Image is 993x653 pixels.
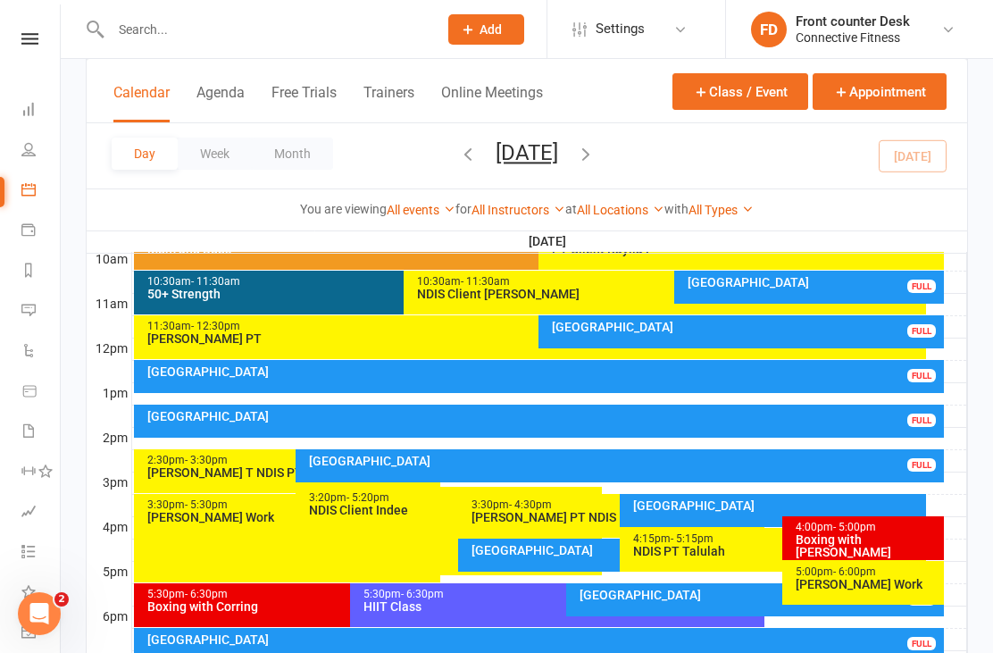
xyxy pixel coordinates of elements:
[441,84,543,122] button: Online Meetings
[21,91,62,131] a: Dashboard
[363,589,761,600] div: 5:30pm
[146,410,941,423] div: [GEOGRAPHIC_DATA]
[480,22,502,37] span: Add
[87,338,131,360] th: 12pm
[833,521,876,533] span: - 5:00pm
[112,138,178,170] button: Day
[87,606,131,628] th: 6pm
[461,275,510,288] span: - 11:30am
[185,498,228,511] span: - 5:30pm
[191,275,240,288] span: - 11:30am
[131,230,967,253] th: [DATE]
[796,13,910,29] div: Front counter Desk
[271,84,337,122] button: Free Trials
[795,566,941,578] div: 5:00pm
[496,140,558,165] button: [DATE]
[105,17,425,42] input: Search...
[196,84,245,122] button: Agenda
[813,73,947,110] button: Appointment
[471,544,761,557] div: [GEOGRAPHIC_DATA]
[471,499,761,511] div: 3:30pm
[387,203,455,217] a: All events
[185,454,228,466] span: - 3:30pm
[178,138,252,170] button: Week
[907,280,936,293] div: FULL
[191,320,240,332] span: - 12:30pm
[795,522,941,533] div: 4:00pm
[907,324,936,338] div: FULL
[416,288,922,300] div: NDIS Client [PERSON_NAME]
[21,252,62,292] a: Reports
[146,365,941,378] div: [GEOGRAPHIC_DATA]
[146,332,923,345] div: [PERSON_NAME] PT
[146,466,437,479] div: [PERSON_NAME] T NDIS PT
[687,276,941,289] div: [GEOGRAPHIC_DATA]
[448,14,524,45] button: Add
[87,561,131,583] th: 5pm
[632,533,922,545] div: 4:15pm
[907,637,936,650] div: FULL
[795,578,941,590] div: [PERSON_NAME] Work
[596,9,645,49] span: Settings
[21,131,62,172] a: People
[146,633,941,646] div: [GEOGRAPHIC_DATA]
[363,600,761,613] div: HIIT Class
[795,533,941,558] div: Boxing with [PERSON_NAME]
[796,29,910,46] div: Connective Fitness
[21,172,62,212] a: Calendar
[308,455,940,467] div: [GEOGRAPHIC_DATA]
[907,369,936,382] div: FULL
[300,202,387,216] strong: You are viewing
[632,545,922,557] div: NDIS PT Talulah
[833,565,876,578] span: - 6:00pm
[346,491,389,504] span: - 5:20pm
[87,382,131,405] th: 1pm
[751,12,787,47] div: FD
[146,499,437,511] div: 3:30pm
[21,212,62,252] a: Payments
[671,532,713,545] span: - 5:15pm
[146,288,653,300] div: 50+ Strength
[471,203,565,217] a: All Instructors
[688,203,754,217] a: All Types
[146,276,653,288] div: 10:30am
[18,592,61,635] iframe: Intercom live chat
[146,321,923,332] div: 11:30am
[672,73,808,110] button: Class / Event
[455,202,471,216] strong: for
[577,203,664,217] a: All Locations
[21,573,62,614] a: What's New
[87,472,131,494] th: 3pm
[551,321,940,333] div: [GEOGRAPHIC_DATA]
[54,592,69,607] span: 2
[471,511,761,523] div: [PERSON_NAME] PT NDIS
[565,202,577,216] strong: at
[363,84,414,122] button: Trainers
[308,492,598,504] div: 3:20pm
[308,504,598,516] div: NDIS Client Indee
[185,588,228,600] span: - 6:30pm
[907,414,936,427] div: FULL
[87,516,131,539] th: 4pm
[146,589,545,600] div: 5:30pm
[21,493,62,533] a: Assessments
[401,588,444,600] span: - 6:30pm
[87,248,131,271] th: 10am
[579,589,941,601] div: [GEOGRAPHIC_DATA]
[416,276,922,288] div: 10:30am
[146,600,545,613] div: Boxing with Corring
[252,138,333,170] button: Month
[87,293,131,315] th: 11am
[664,202,688,216] strong: with
[907,458,936,472] div: FULL
[632,499,922,512] div: [GEOGRAPHIC_DATA]
[21,373,62,413] a: Product Sales
[509,498,552,511] span: - 4:30pm
[146,455,437,466] div: 2:30pm
[113,84,170,122] button: Calendar
[87,427,131,449] th: 2pm
[146,511,437,523] div: [PERSON_NAME] Work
